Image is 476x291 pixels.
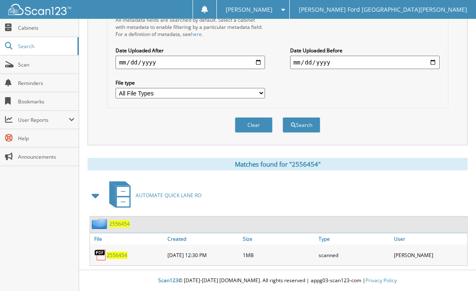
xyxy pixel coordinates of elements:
span: Bookmarks [18,98,75,105]
div: scanned [316,247,392,263]
a: User [392,233,467,245]
div: [DATE] 12:30 PM [165,247,241,263]
img: folder2.png [92,219,109,229]
a: 2556454 [107,252,127,259]
iframe: Chat Widget [434,251,476,291]
span: [PERSON_NAME] [226,7,273,12]
div: 1MB [241,247,316,263]
img: scan123-logo-white.svg [8,4,71,15]
div: Matches found for "2556454" [87,158,468,170]
a: Created [165,233,241,245]
a: File [90,233,165,245]
span: User Reports [18,116,69,124]
div: All metadata fields are searched by default. Select a cabinet with metadata to enable filtering b... [116,16,265,38]
label: Date Uploaded Before [290,47,440,54]
div: © [DATE]-[DATE] [DOMAIN_NAME]. All rights reserved | appg03-scan123-com | [79,270,476,291]
a: Size [241,233,316,245]
img: PDF.png [94,249,107,261]
a: 2556454 [109,220,130,227]
label: File type [116,79,265,86]
button: Search [283,117,320,133]
button: Clear [235,117,273,133]
span: Scan123 [158,277,178,284]
a: AUTOMATE QUICK LANE RO [104,179,201,212]
span: AUTOMATE QUICK LANE RO [136,192,201,199]
a: Privacy Policy [365,277,397,284]
span: Scan [18,61,75,68]
span: [PERSON_NAME] Ford [GEOGRAPHIC_DATA][PERSON_NAME] [299,7,467,12]
span: Cabinets [18,24,75,31]
span: Help [18,135,75,142]
input: end [290,56,440,69]
span: Announcements [18,153,75,160]
div: [PERSON_NAME] [392,247,467,263]
span: Search [18,43,73,50]
a: here [191,31,202,38]
input: start [116,56,265,69]
span: Reminders [18,80,75,87]
label: Date Uploaded After [116,47,265,54]
a: Type [316,233,392,245]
